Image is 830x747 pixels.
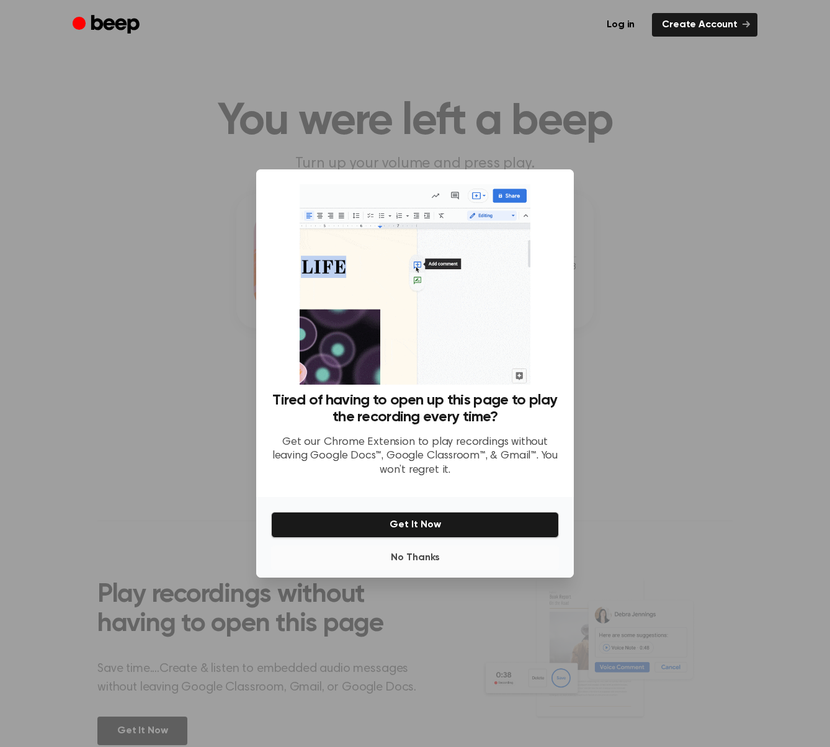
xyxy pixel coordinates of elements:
p: Get our Chrome Extension to play recordings without leaving Google Docs™, Google Classroom™, & Gm... [271,436,559,478]
a: Log in [597,13,645,37]
h3: Tired of having to open up this page to play the recording every time? [271,392,559,426]
a: Beep [73,13,143,37]
button: No Thanks [271,545,559,570]
img: Beep extension in action [300,184,530,385]
button: Get It Now [271,512,559,538]
a: Create Account [652,13,757,37]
